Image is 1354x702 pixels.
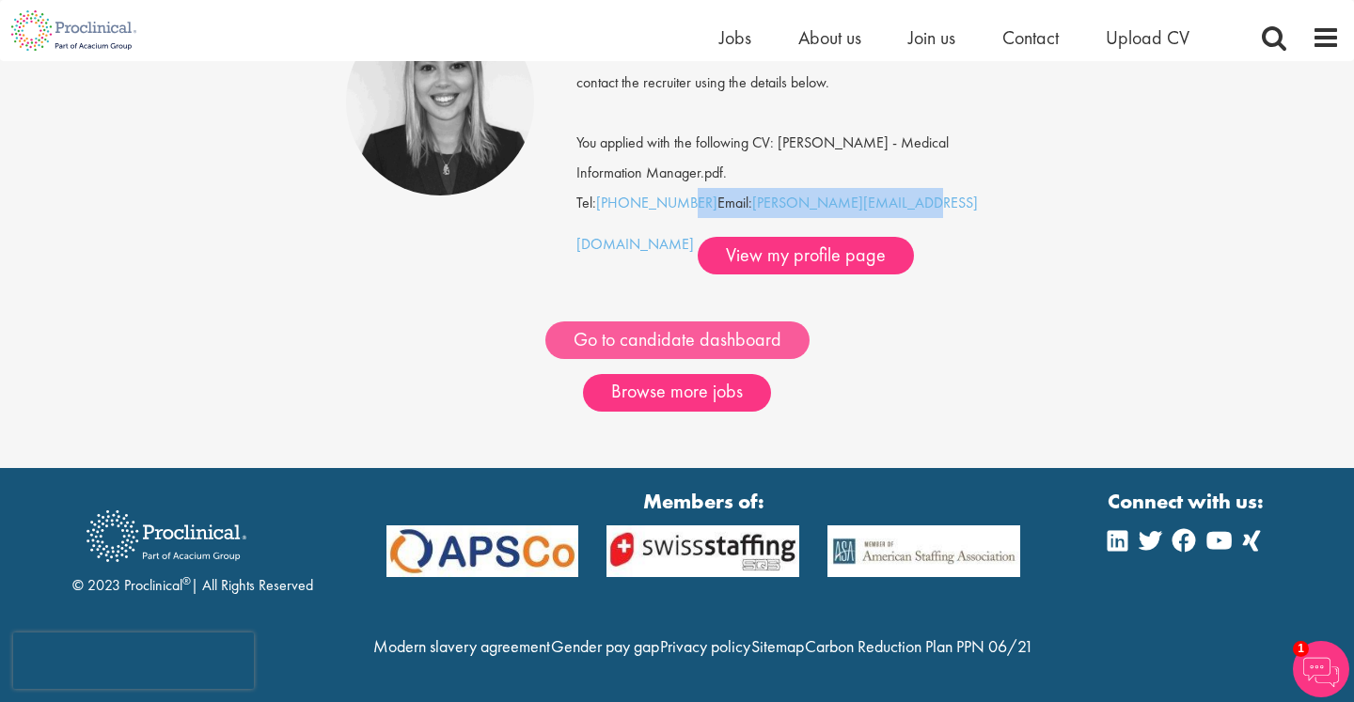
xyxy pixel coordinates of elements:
[596,193,717,212] a: [PHONE_NUMBER]
[372,525,593,576] img: APSCo
[1293,641,1349,697] img: Chatbot
[182,573,191,588] sup: ®
[551,635,659,657] a: Gender pay gap
[1106,25,1189,50] a: Upload CV
[592,525,813,576] img: APSCo
[72,496,313,597] div: © 2023 Proclinical | All Rights Reserved
[908,25,955,50] a: Join us
[373,635,550,657] a: Modern slavery agreement
[1293,641,1309,657] span: 1
[660,635,750,657] a: Privacy policy
[346,8,534,195] img: Janelle Jones
[751,635,804,657] a: Sitemap
[813,525,1034,576] img: APSCo
[13,632,254,689] iframe: reCAPTCHA
[1108,487,1267,516] strong: Connect with us:
[1002,25,1059,50] a: Contact
[562,38,1023,98] div: If you have any questions about the role, or application process you can contact the recruiter us...
[576,8,1009,274] div: Tel: Email:
[805,635,1033,657] a: Carbon Reduction Plan PPN 06/21
[798,25,861,50] a: About us
[698,237,914,274] a: View my profile page
[583,374,771,412] a: Browse more jobs
[576,193,978,254] a: [PERSON_NAME][EMAIL_ADDRESS][DOMAIN_NAME]
[545,321,810,359] a: Go to candidate dashboard
[562,98,1023,188] div: You applied with the following CV: [PERSON_NAME] - Medical Information Manager.pdf.
[72,497,260,575] img: Proclinical Recruitment
[719,25,751,50] a: Jobs
[386,487,1021,516] strong: Members of:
